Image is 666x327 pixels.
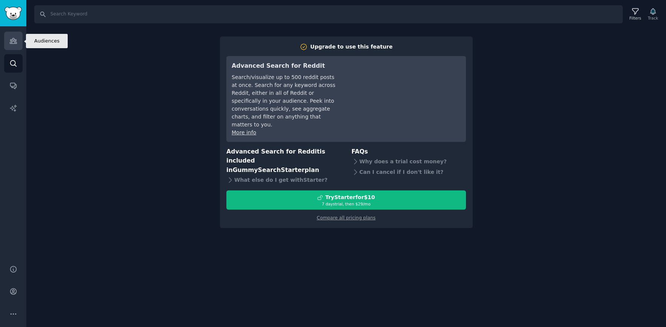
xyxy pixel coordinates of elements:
[227,201,466,207] div: 7 days trial, then $ 29 /mo
[352,147,466,157] h3: FAQs
[226,147,341,175] h3: Advanced Search for Reddit is included in plan
[226,190,466,210] button: TryStarterfor$107 daystrial, then $29/mo
[352,167,466,177] div: Can I cancel if I don't like it?
[352,156,466,167] div: Why does a trial cost money?
[310,43,393,51] div: Upgrade to use this feature
[233,166,305,173] span: GummySearch Starter
[317,215,375,221] a: Compare all pricing plans
[5,7,22,20] img: GummySearch logo
[34,5,623,23] input: Search Keyword
[325,193,375,201] div: Try Starter for $10
[232,73,337,129] div: Search/visualize up to 500 reddit posts at once. Search for any keyword across Reddit, either in ...
[630,15,641,21] div: Filters
[226,175,341,185] div: What else do I get with Starter ?
[348,61,461,118] iframe: YouTube video player
[232,61,337,71] h3: Advanced Search for Reddit
[232,129,256,135] a: More info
